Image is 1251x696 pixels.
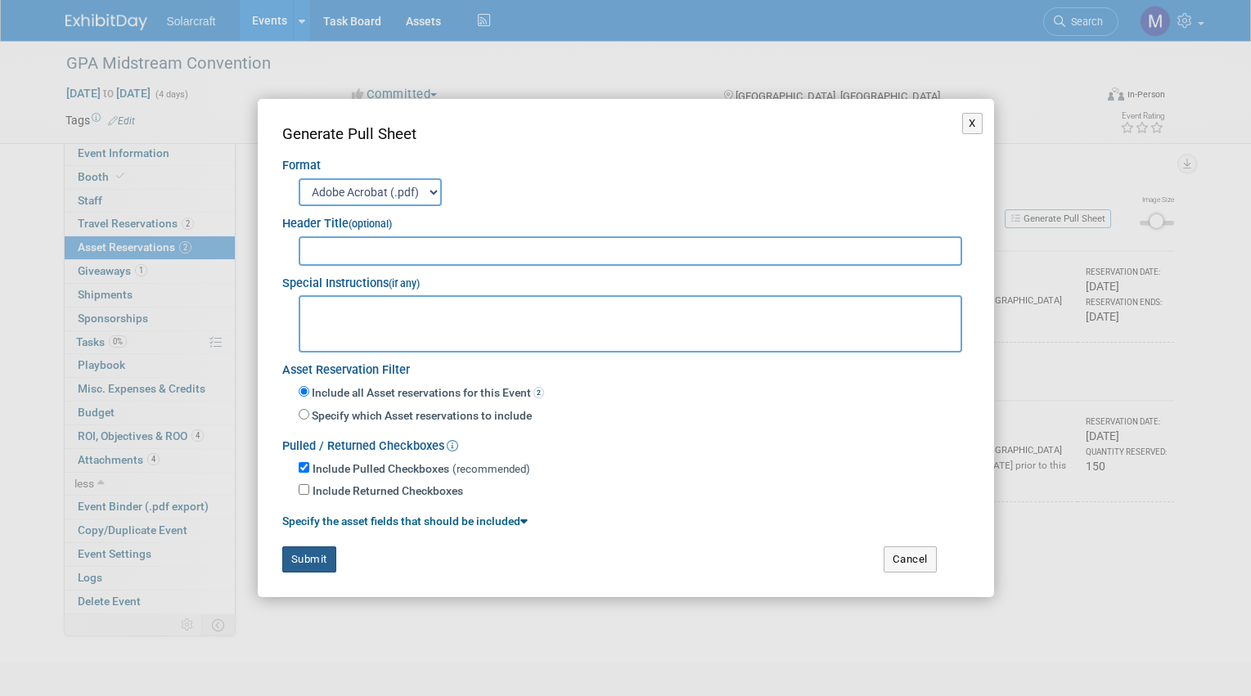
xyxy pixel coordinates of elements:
div: Pulled / Returned Checkboxes [282,429,970,456]
div: Generate Pull Sheet [282,123,970,146]
button: Submit [282,546,336,573]
small: (if any) [389,278,420,290]
label: Include all Asset reservations for this Event [309,385,544,402]
div: Special Instructions [282,266,970,293]
div: Header Title [282,206,970,233]
label: Specify which Asset reservations to include [309,408,532,424]
label: Include Pulled Checkboxes [313,461,449,478]
button: Cancel [884,546,937,573]
a: Specify the asset fields that should be included [282,514,528,528]
small: (optional) [349,218,392,230]
button: X [962,113,983,134]
span: 2 [533,387,544,398]
div: Asset Reservation Filter [282,352,970,379]
span: (recommended) [452,463,530,475]
label: Include Returned Checkboxes [313,483,463,500]
div: Format [282,146,970,175]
